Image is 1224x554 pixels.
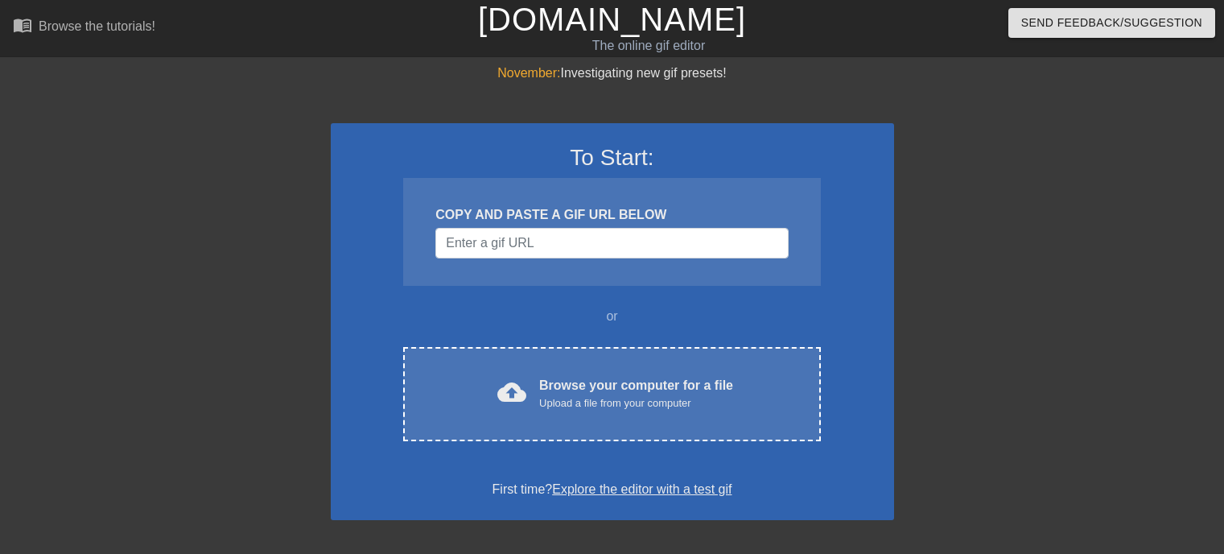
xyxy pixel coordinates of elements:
div: First time? [352,480,873,499]
input: Username [435,228,788,258]
div: Browse your computer for a file [539,376,733,411]
button: Send Feedback/Suggestion [1008,8,1215,38]
div: Investigating new gif presets! [331,64,894,83]
div: The online gif editor [416,36,881,56]
a: [DOMAIN_NAME] [478,2,746,37]
span: cloud_upload [497,378,526,407]
div: Upload a file from your computer [539,395,733,411]
a: Browse the tutorials! [13,15,155,40]
h3: To Start: [352,144,873,172]
span: Send Feedback/Suggestion [1021,13,1202,33]
a: Explore the editor with a test gif [552,482,732,496]
div: or [373,307,852,326]
span: November: [497,66,560,80]
div: Browse the tutorials! [39,19,155,33]
span: menu_book [13,15,32,35]
div: COPY AND PASTE A GIF URL BELOW [435,205,788,225]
